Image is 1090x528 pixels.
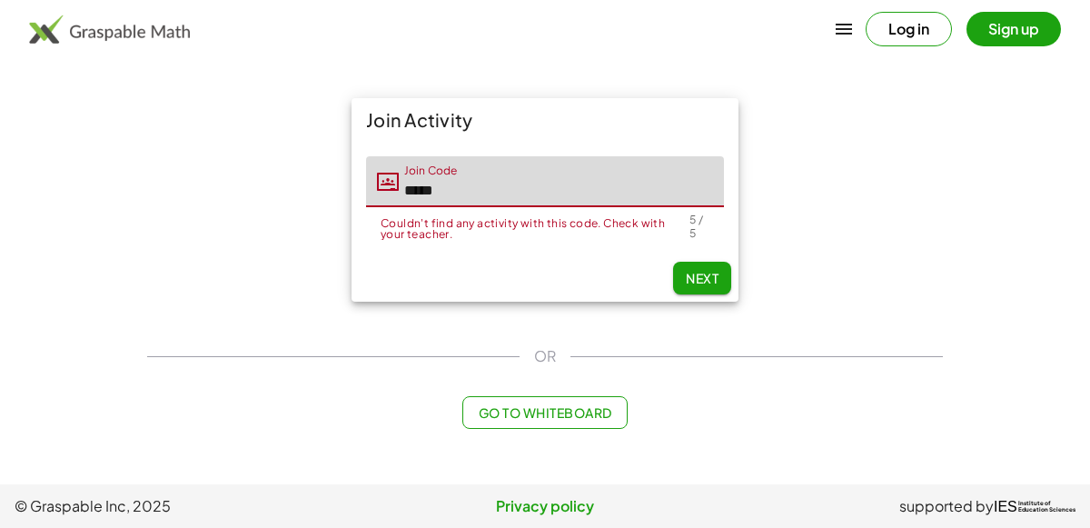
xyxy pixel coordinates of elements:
[478,404,611,421] span: Go to Whiteboard
[368,495,721,517] a: Privacy policy
[686,270,718,286] span: Next
[673,262,731,294] button: Next
[994,495,1075,517] a: IESInstitute ofEducation Sciences
[352,98,738,142] div: Join Activity
[994,498,1017,515] span: IES
[1018,501,1075,513] span: Institute of Education Sciences
[534,345,556,367] span: OR
[15,495,368,517] span: © Graspable Inc, 2025
[866,12,952,46] button: Log in
[689,213,709,240] div: 5 / 5
[381,218,689,240] div: Couldn't find any activity with this code. Check with your teacher.
[899,495,994,517] span: supported by
[462,396,627,429] button: Go to Whiteboard
[966,12,1061,46] button: Sign up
